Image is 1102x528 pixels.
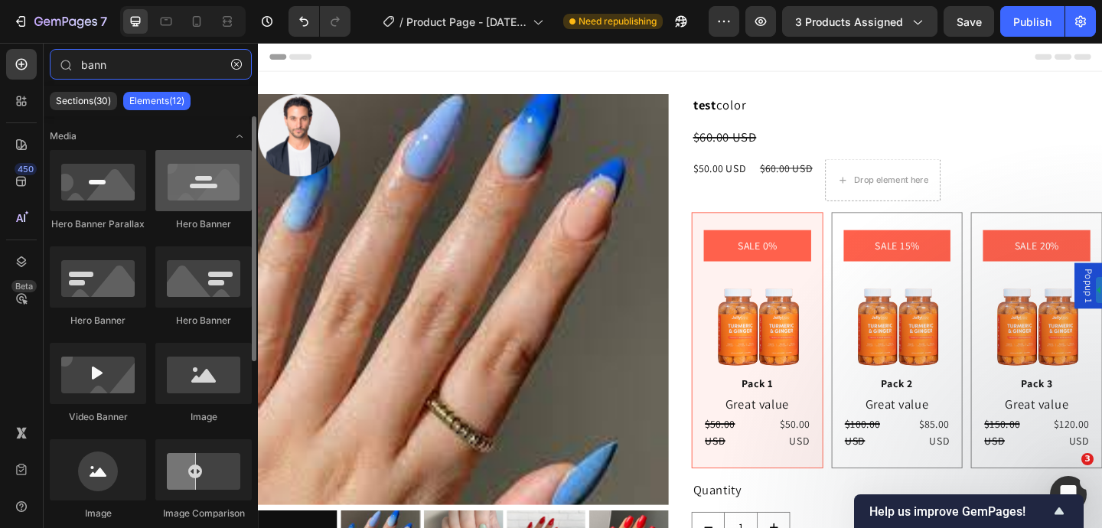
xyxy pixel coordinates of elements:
div: $150.00 USD [788,404,843,444]
button: 3 products assigned [782,6,937,37]
div: Drop element here [648,143,729,155]
iframe: To enrich screen reader interactions, please activate Accessibility in Grammarly extension settings [258,43,1102,528]
p: Elements(12) [129,95,184,107]
span: Popup 1 [895,246,911,283]
button: Show survey - Help us improve GemPages! [869,502,1068,520]
div: Hero Banner [155,217,252,231]
input: Search Sections & Elements [50,49,252,80]
div: Pack 1 [484,360,602,382]
pre: SALE 15% [661,204,728,238]
span: 3 products assigned [795,14,903,30]
button: 7 [6,6,114,37]
p: 7 [100,12,107,31]
div: $85.00 USD [698,404,753,444]
span: Media [50,129,77,143]
div: Pack 3 [788,360,905,382]
span: Need republishing [579,15,657,28]
div: Image Comparison [155,507,252,520]
div: Video Banner [50,410,146,424]
span: Toggle open [227,124,252,148]
p: Great value [790,383,904,403]
span: 3 [1081,453,1094,465]
button: Save [944,6,994,37]
div: Image [50,507,146,520]
div: $100.00 USD [637,404,692,444]
div: Hero Banner [50,314,146,328]
button: Publish [1000,6,1065,37]
p: Sections(30) [56,95,111,107]
h1: color [471,56,918,80]
div: $60.00 USD [544,126,605,148]
div: Hero Banner Parallax [50,217,146,231]
div: $120.00 USD [850,404,905,444]
div: Hero Banner [155,314,252,328]
span: Save [957,15,982,28]
div: Beta [11,280,37,292]
img: gempages_516637113702155432-b286a16e-98e6-48ba-889d-a36b64249436.png [637,244,754,360]
div: $50.00 USD [484,404,540,444]
img: gempages_516637113702155432-b286a16e-98e6-48ba-889d-a36b64249436.png [788,244,905,360]
img: gempages_516637113702155432-b286a16e-98e6-48ba-889d-a36b64249436.png [484,244,602,360]
span: Help us improve GemPages! [869,504,1050,519]
p: Great value [638,383,752,403]
pre: SALE 0% [512,204,573,238]
iframe: Intercom live chat [1050,476,1087,513]
div: Undo/Redo [289,6,350,37]
div: Image [155,410,252,424]
div: 450 [15,163,37,175]
div: Pack 2 [637,360,754,382]
pre: SALE 20% [813,204,880,238]
span: Product Page - [DATE] 11:00:26 [406,14,527,30]
div: $60.00 USD [471,92,918,114]
div: Quantity [471,475,918,497]
span: / [399,14,403,30]
div: $50.00 USD [471,126,532,148]
b: test [473,59,498,77]
div: $50.00 USD [546,404,601,444]
div: Publish [1013,14,1051,30]
p: Great value [486,383,600,403]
